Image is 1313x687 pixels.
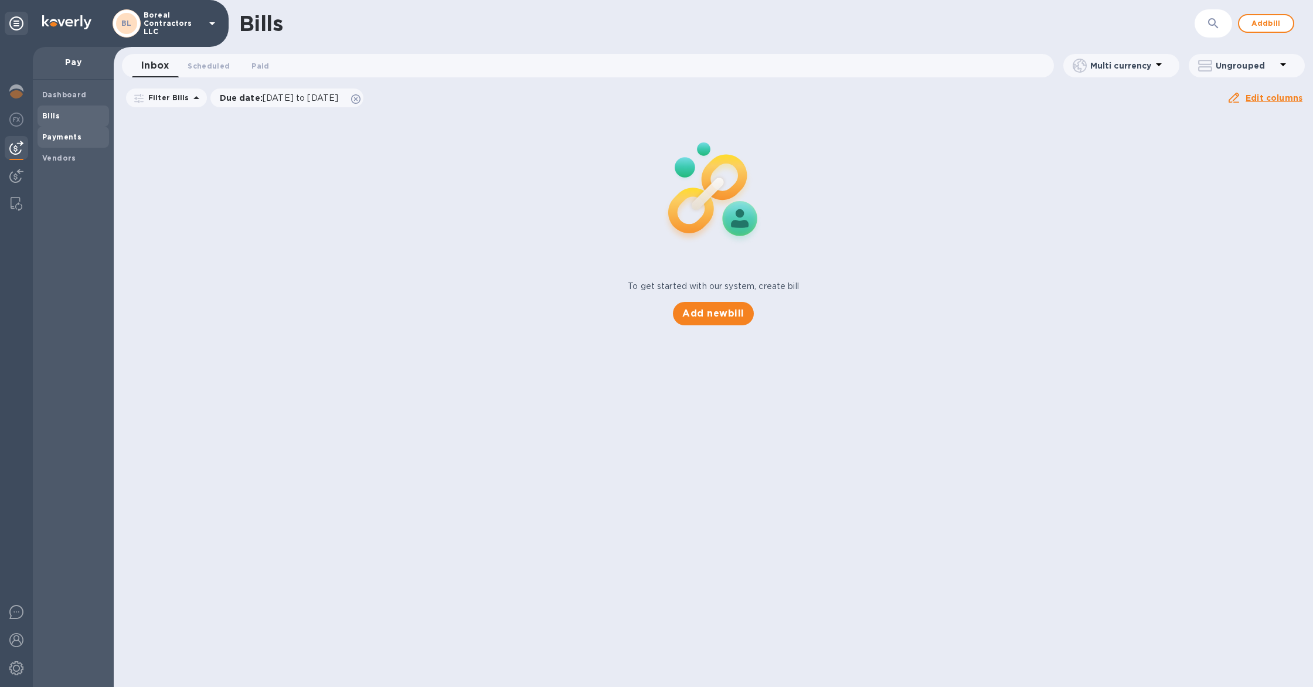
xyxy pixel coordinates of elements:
b: Dashboard [42,90,87,99]
b: BL [121,19,132,28]
p: Due date : [220,92,345,104]
span: Scheduled [188,60,230,72]
span: Add new bill [682,307,744,321]
h1: Bills [239,11,283,36]
div: Unpin categories [5,12,28,35]
p: Pay [42,56,104,68]
span: Paid [251,60,269,72]
div: Due date:[DATE] to [DATE] [210,89,364,107]
img: Logo [42,15,91,29]
p: Boreal Contractors LLC [144,11,202,36]
b: Vendors [42,154,76,162]
img: Foreign exchange [9,113,23,127]
span: Inbox [141,57,169,74]
button: Add newbill [673,302,753,325]
b: Payments [42,132,81,141]
span: [DATE] to [DATE] [263,93,338,103]
p: To get started with our system, create bill [628,280,799,293]
p: Filter Bills [144,93,189,103]
p: Ungrouped [1216,60,1276,72]
u: Edit columns [1246,93,1302,103]
b: Bills [42,111,60,120]
span: Add bill [1249,16,1284,30]
button: Addbill [1238,14,1294,33]
p: Multi currency [1090,60,1152,72]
